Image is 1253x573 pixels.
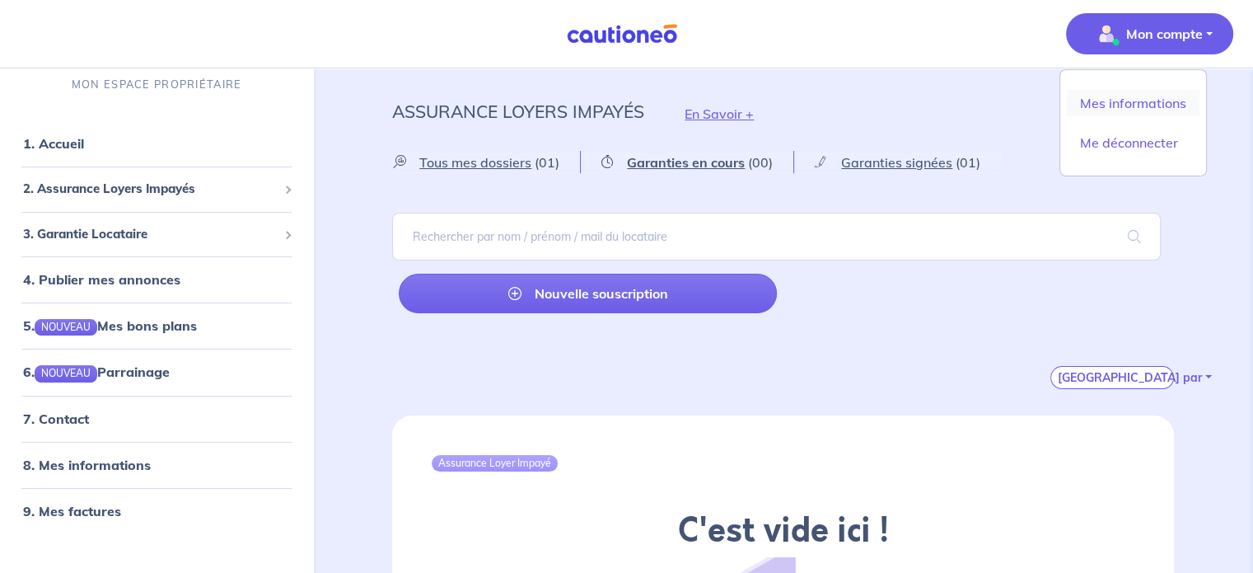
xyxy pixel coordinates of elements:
a: 9. Mes factures [23,503,121,519]
p: Mon compte [1126,24,1203,44]
a: 6.NOUVEAUParrainage [23,364,170,381]
img: illu_account_valid_menu.svg [1093,21,1120,47]
div: Assurance Loyer Impayé [432,455,558,472]
div: 4. Publier mes annonces [7,264,306,297]
div: 3. Garantie Locataire [7,218,306,251]
button: En Savoir + [664,90,774,138]
span: 2. Assurance Loyers Impayés [23,181,278,200]
a: Garanties signées(01) [794,152,1001,173]
a: 4. Publier mes annonces [23,272,180,289]
a: Mes informations [1067,90,1199,116]
p: assurance loyers impayés [392,96,644,126]
span: Garanties en cours [627,154,745,171]
a: 1. Accueil [23,136,84,153]
div: 1. Accueil [7,128,306,161]
div: 6.NOUVEAUParrainage [7,356,306,389]
div: 5.NOUVEAUMes bons plans [7,310,306,343]
a: Tous mes dossiers(01) [392,152,580,173]
div: illu_account_valid_menu.svgMon compte [1059,69,1207,176]
button: [GEOGRAPHIC_DATA] par [1050,366,1174,389]
p: MON ESPACE PROPRIÉTAIRE [72,77,241,93]
a: Nouvelle souscription [399,274,776,313]
a: Garanties en cours(00) [581,152,793,173]
div: 9. Mes factures [7,495,306,528]
h2: C'est vide ici ! [678,511,889,551]
a: 5.NOUVEAUMes bons plans [23,318,197,335]
input: Rechercher par nom / prénom / mail du locataire [392,213,1161,261]
a: 8. Mes informations [23,457,151,473]
a: Me déconnecter [1067,129,1199,156]
div: 2. Assurance Loyers Impayés [7,174,306,206]
span: (01) [535,154,559,171]
a: 7. Contact [23,411,89,427]
div: 7. Contact [7,402,306,435]
span: (01) [956,154,980,171]
span: search [1108,214,1161,260]
div: 8. Mes informations [7,449,306,481]
button: illu_account_valid_menu.svgMon compte [1066,13,1233,54]
img: Cautioneo [560,24,684,45]
span: Tous mes dossiers [419,154,531,171]
span: (00) [748,154,773,171]
span: Garanties signées [841,154,952,171]
span: 3. Garantie Locataire [23,225,278,244]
